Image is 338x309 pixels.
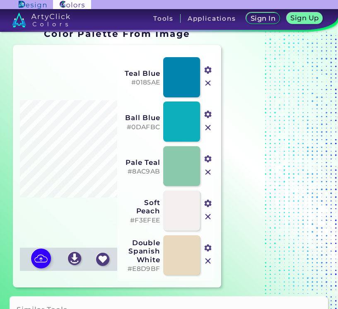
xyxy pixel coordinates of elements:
[12,12,70,27] img: logo_artyclick_colors_white.svg
[203,256,213,266] img: icon_close.svg
[44,27,191,40] h1: Color Palette From Image
[153,15,174,22] h3: Tools
[121,158,160,167] h3: Pale Teal
[96,253,109,266] img: icon_favourite_white.svg
[203,167,213,178] img: icon_close.svg
[121,239,160,263] h3: Double Spanish White
[121,217,160,225] h5: #F3EFEE
[291,15,318,21] h5: Sign Up
[203,78,213,89] img: icon_close.svg
[19,1,46,9] img: ArtyClick Design logo
[121,198,160,215] h3: Soft Peach
[121,168,160,176] h5: #8AC9AB
[68,252,81,265] img: icon_download_white.svg
[121,123,160,131] h5: #0DAFBC
[247,13,279,24] a: Sign In
[121,79,160,87] h5: #0185AE
[287,13,321,24] a: Sign Up
[121,265,160,273] h5: #E8D9BF
[121,69,160,77] h3: Teal Blue
[121,113,160,122] h3: Ball Blue
[203,122,213,133] img: icon_close.svg
[203,211,213,222] img: icon_close.svg
[31,249,51,268] img: icon picture
[251,15,275,22] h5: Sign In
[188,15,236,22] h3: Applications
